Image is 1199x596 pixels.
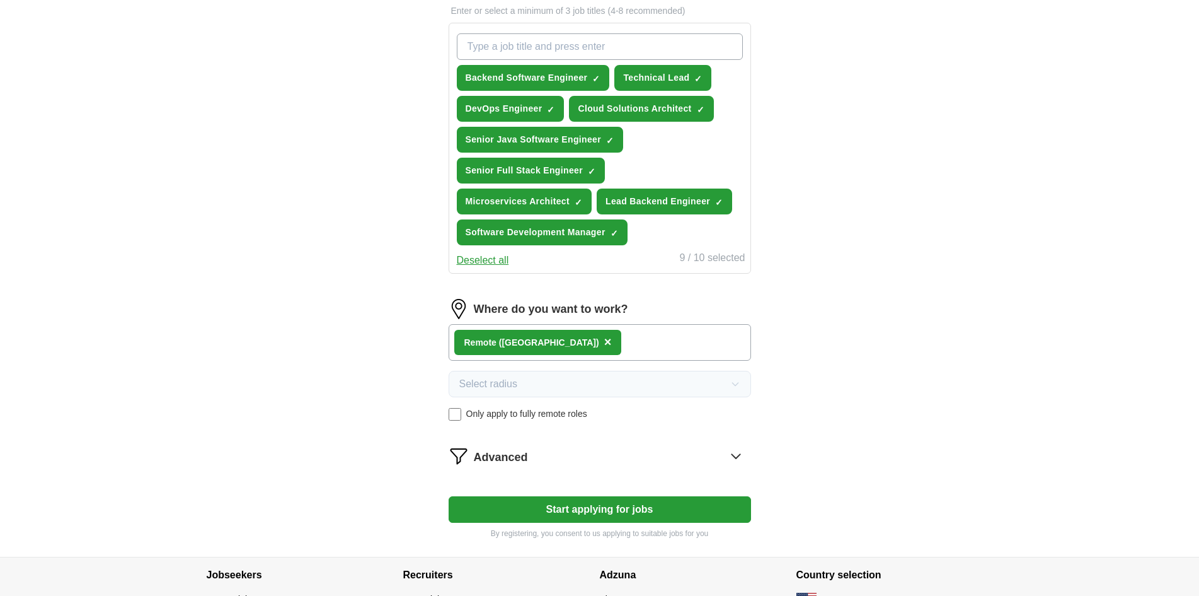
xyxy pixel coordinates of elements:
[588,167,595,177] span: ✓
[457,65,610,91] button: Backend Software Engineer✓
[604,335,612,349] span: ×
[623,71,689,85] span: Technical Lead
[466,226,605,239] span: Software Development Manager
[604,333,612,352] button: ×
[466,407,587,421] span: Only apply to fully remote roles
[614,65,711,91] button: Technical Lead✓
[459,377,518,392] span: Select radius
[715,197,723,207] span: ✓
[605,195,710,208] span: Lead Backend Engineer
[466,164,583,177] span: Senior Full Stack Engineer
[466,71,588,85] span: Backend Software Engineer
[464,336,599,349] div: Remote ([GEOGRAPHIC_DATA])
[457,158,605,184] button: Senior Full Stack Engineer✓
[457,33,743,60] input: Type a job title and press enter
[457,189,592,214] button: Microservices Architect✓
[457,253,509,268] button: Deselect all
[606,136,614,146] span: ✓
[679,250,745,268] div: 9 / 10 selected
[457,96,565,122] button: DevOps Engineer✓
[466,102,542,115] span: DevOps Engineer
[578,102,691,115] span: Cloud Solutions Architect
[449,528,751,539] p: By registering, you consent to us applying to suitable jobs for you
[547,105,554,115] span: ✓
[449,4,751,18] p: Enter or select a minimum of 3 job titles (4-8 recommended)
[449,496,751,523] button: Start applying for jobs
[569,96,713,122] button: Cloud Solutions Architect✓
[575,197,582,207] span: ✓
[449,408,461,421] input: Only apply to fully remote roles
[449,299,469,319] img: location.png
[611,228,618,238] span: ✓
[474,449,528,466] span: Advanced
[466,133,602,146] span: Senior Java Software Engineer
[697,105,704,115] span: ✓
[474,301,628,318] label: Where do you want to work?
[597,189,732,214] button: Lead Backend Engineer✓
[457,127,624,153] button: Senior Java Software Engineer✓
[694,74,702,84] span: ✓
[457,219,628,245] button: Software Development Manager✓
[592,74,600,84] span: ✓
[449,446,469,466] img: filter
[796,558,993,593] h4: Country selection
[449,371,751,397] button: Select radius
[466,195,570,208] span: Microservices Architect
